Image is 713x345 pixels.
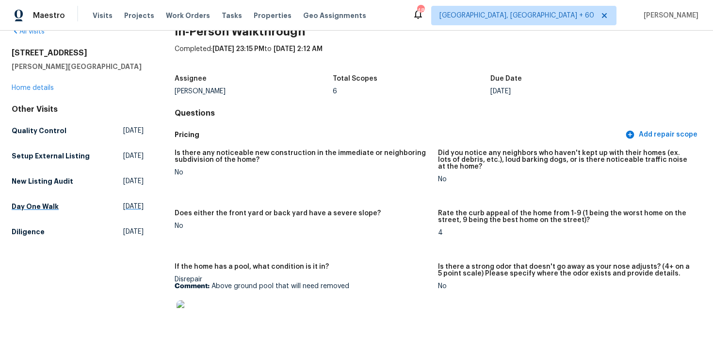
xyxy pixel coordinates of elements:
[175,283,210,290] b: Comment:
[12,176,73,186] h5: New Listing Audit
[438,229,694,236] div: 4
[175,88,333,95] div: [PERSON_NAME]
[438,150,694,170] h5: Did you notice any neighbors who haven't kept up with their homes (ex. lots of debris, etc.), lou...
[12,227,45,237] h5: Diligence
[175,27,701,36] h2: In-Person Walkthrough
[623,126,701,144] button: Add repair scope
[12,126,66,136] h5: Quality Control
[12,62,144,71] h5: [PERSON_NAME][GEOGRAPHIC_DATA]
[175,283,430,290] p: Above ground pool that will need removed
[12,202,59,211] h5: Day One Walk
[490,75,522,82] h5: Due Date
[123,151,144,161] span: [DATE]
[12,147,144,165] a: Setup External Listing[DATE]
[12,48,144,58] h2: [STREET_ADDRESS]
[438,283,694,290] div: No
[93,11,113,20] span: Visits
[175,130,623,140] h5: Pricing
[417,6,424,16] div: 483
[438,210,694,224] h5: Rate the curb appeal of the home from 1-9 (1 being the worst home on the street, 9 being the best...
[274,46,323,52] span: [DATE] 2:12 AM
[12,104,144,114] div: Other Visits
[123,176,144,186] span: [DATE]
[12,28,45,35] a: All visits
[303,11,366,20] span: Geo Assignments
[175,150,430,163] h5: Is there any noticeable new construction in the immediate or neighboring subdivision of the home?
[254,11,292,20] span: Properties
[333,88,491,95] div: 6
[438,176,694,183] div: No
[123,126,144,136] span: [DATE]
[12,198,144,215] a: Day One Walk[DATE]
[33,11,65,20] span: Maestro
[166,11,210,20] span: Work Orders
[175,108,701,118] h4: Questions
[438,263,694,277] h5: Is there a strong odor that doesn't go away as your nose adjusts? (4+ on a 5 point scale) Please ...
[640,11,698,20] span: [PERSON_NAME]
[12,223,144,241] a: Diligence[DATE]
[490,88,648,95] div: [DATE]
[12,172,144,190] a: New Listing Audit[DATE]
[123,202,144,211] span: [DATE]
[175,223,430,229] div: No
[12,122,144,139] a: Quality Control[DATE]
[124,11,154,20] span: Projects
[175,44,701,69] div: Completed: to
[175,210,381,217] h5: Does either the front yard or back yard have a severe slope?
[222,12,242,19] span: Tasks
[175,276,430,337] div: Disrepair
[175,75,207,82] h5: Assignee
[627,129,697,141] span: Add repair scope
[123,227,144,237] span: [DATE]
[439,11,594,20] span: [GEOGRAPHIC_DATA], [GEOGRAPHIC_DATA] + 60
[175,263,329,270] h5: If the home has a pool, what condition is it in?
[12,85,54,91] a: Home details
[212,46,264,52] span: [DATE] 23:15 PM
[333,75,377,82] h5: Total Scopes
[175,169,430,176] div: No
[12,151,90,161] h5: Setup External Listing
